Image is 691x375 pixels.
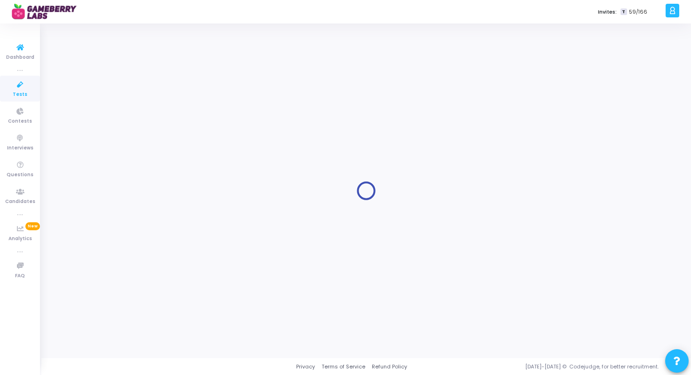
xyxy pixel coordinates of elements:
[6,54,34,62] span: Dashboard
[13,91,27,99] span: Tests
[12,2,82,21] img: logo
[8,235,32,243] span: Analytics
[7,171,33,179] span: Questions
[296,363,315,371] a: Privacy
[7,144,33,152] span: Interviews
[629,8,647,16] span: 59/166
[322,363,365,371] a: Terms of Service
[620,8,627,16] span: T
[15,272,25,280] span: FAQ
[372,363,407,371] a: Refund Policy
[407,363,679,371] div: [DATE]-[DATE] © Codejudge, for better recruitment.
[25,222,40,230] span: New
[598,8,617,16] label: Invites:
[5,198,35,206] span: Candidates
[8,117,32,125] span: Contests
